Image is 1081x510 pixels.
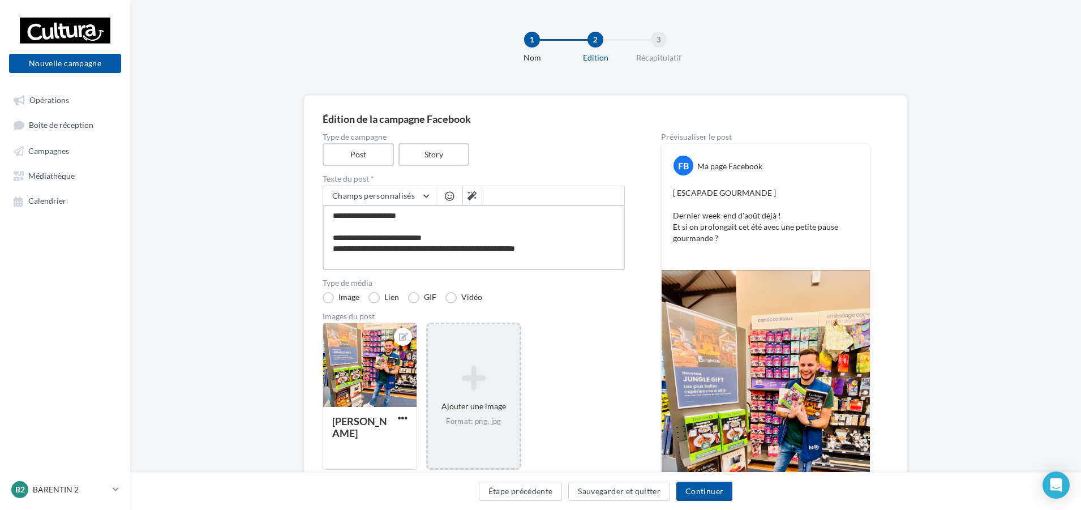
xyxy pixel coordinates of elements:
[674,156,693,175] div: FB
[28,196,66,206] span: Calendrier
[323,312,625,320] div: Images du post
[651,32,667,48] div: 3
[524,32,540,48] div: 1
[28,146,69,156] span: Campagnes
[323,279,625,287] label: Type de média
[496,52,568,63] div: Nom
[568,482,670,501] button: Sauvegarder et quitter
[559,52,632,63] div: Edition
[697,161,762,172] div: Ma page Facebook
[332,415,387,439] div: [PERSON_NAME]
[323,133,625,141] label: Type de campagne
[15,484,25,495] span: B2
[673,187,859,255] p: [ ESCAPADE GOURMANDE ] Dernier week-end d'août déjà ! Et si on prolongait cet été avec une petite...
[29,95,69,105] span: Opérations
[7,114,123,135] a: Boîte de réception
[676,482,732,501] button: Continuer
[398,143,470,166] label: Story
[7,190,123,211] a: Calendrier
[323,175,625,183] label: Texte du post *
[9,54,121,73] button: Nouvelle campagne
[29,121,93,130] span: Boîte de réception
[7,140,123,161] a: Campagnes
[368,292,399,303] label: Lien
[7,89,123,110] a: Opérations
[323,186,436,205] button: Champs personnalisés
[479,482,563,501] button: Étape précédente
[587,32,603,48] div: 2
[408,292,436,303] label: GIF
[332,191,415,200] span: Champs personnalisés
[9,479,121,500] a: B2 BARENTIN 2
[323,292,359,303] label: Image
[7,165,123,186] a: Médiathèque
[28,171,75,181] span: Médiathèque
[323,114,889,124] div: Édition de la campagne Facebook
[323,143,394,166] label: Post
[661,133,870,141] div: Prévisualiser le post
[445,292,482,303] label: Vidéo
[1043,472,1070,499] div: Open Intercom Messenger
[33,484,108,495] p: BARENTIN 2
[623,52,695,63] div: Récapitulatif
